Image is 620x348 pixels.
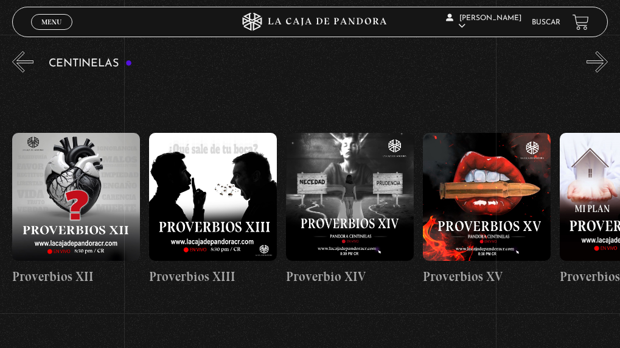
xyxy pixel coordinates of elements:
span: [PERSON_NAME] [446,15,521,30]
h4: Proverbios XV [423,267,551,286]
a: Proverbios XII [12,82,140,338]
span: Menu [41,18,61,26]
span: Cerrar [38,29,66,37]
a: Proverbio XIV [286,82,414,338]
a: View your shopping cart [573,14,589,30]
h4: Proverbio XIV [286,267,414,286]
h4: Proverbios XII [12,267,140,286]
h3: Centinelas [49,58,132,69]
a: Buscar [532,19,560,26]
a: Proverbios XIII [149,82,277,338]
button: Next [587,51,608,73]
a: Proverbios XV [423,82,551,338]
h4: Proverbios XIII [149,267,277,286]
button: Previous [12,51,33,73]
